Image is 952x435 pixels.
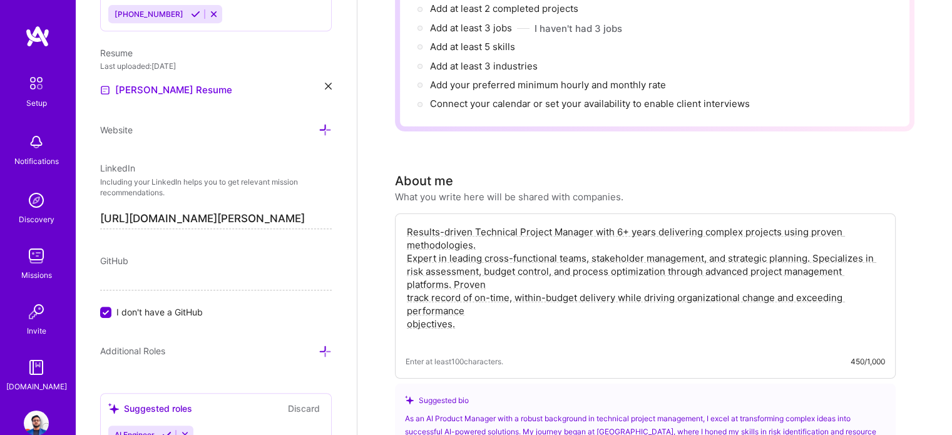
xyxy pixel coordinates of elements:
[115,9,183,19] span: [PHONE_NUMBER]
[100,83,232,98] a: [PERSON_NAME] Resume
[100,177,332,198] p: Including your LinkedIn helps you to get relevant mission recommendations.
[26,96,47,110] div: Setup
[6,380,67,393] div: [DOMAIN_NAME]
[430,3,578,14] span: Add at least 2 completed projects
[430,41,515,53] span: Add at least 5 skills
[430,98,750,110] span: Connect your calendar or set your availability to enable client interviews
[430,22,512,34] span: Add at least 3 jobs
[100,163,135,173] span: LinkedIn
[24,130,49,155] img: bell
[284,401,324,416] button: Discard
[116,305,203,319] span: I don't have a GitHub
[191,9,200,19] i: Accept
[430,79,666,91] span: Add your preferred minimum hourly and monthly rate
[23,70,49,96] img: setup
[395,190,623,203] div: What you write here will be shared with companies.
[108,403,119,414] i: icon SuggestedTeams
[430,60,538,72] span: Add at least 3 industries
[24,188,49,213] img: discovery
[24,243,49,269] img: teamwork
[19,213,54,226] div: Discovery
[14,155,59,168] div: Notifications
[209,9,218,19] i: Reject
[395,171,453,190] div: About me
[405,394,886,407] div: Suggested bio
[100,59,332,73] div: Last uploaded: [DATE]
[21,269,52,282] div: Missions
[24,355,49,380] img: guide book
[27,324,46,337] div: Invite
[851,355,885,368] div: 450/1,000
[100,255,128,266] span: GitHub
[535,22,622,35] button: I haven't had 3 jobs
[24,299,49,324] img: Invite
[25,25,50,48] img: logo
[100,85,110,95] img: Resume
[406,355,503,368] span: Enter at least 100 characters.
[100,345,165,356] span: Additional Roles
[100,125,133,135] span: Website
[405,396,414,404] i: icon SuggestedTeams
[406,224,885,345] textarea: Results-driven Technical Project Manager with 6+ years delivering complex projects using proven m...
[108,402,192,415] div: Suggested roles
[325,83,332,90] i: icon Close
[100,48,133,58] span: Resume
